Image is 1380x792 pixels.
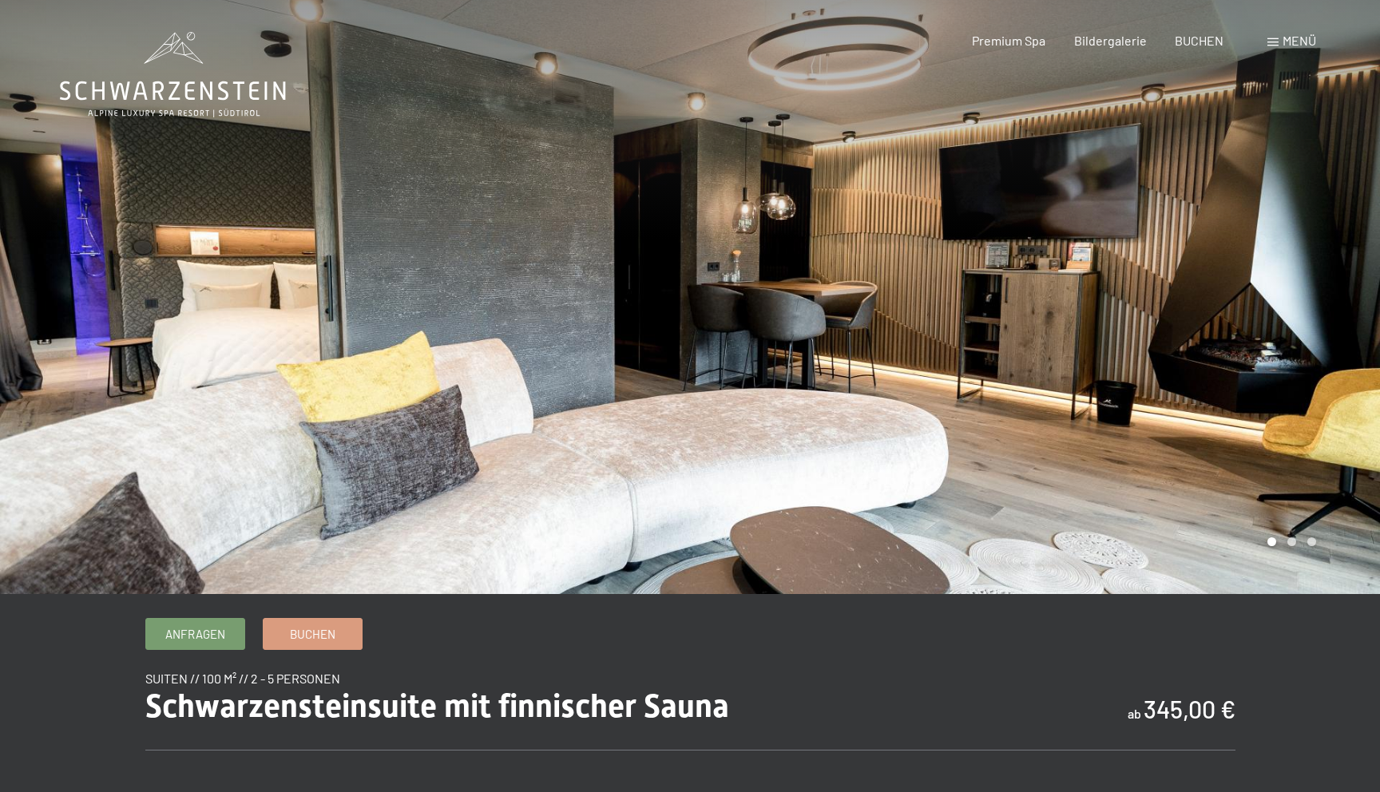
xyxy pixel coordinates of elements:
[1128,706,1141,721] span: ab
[1175,33,1223,48] a: BUCHEN
[264,619,362,649] a: Buchen
[290,626,335,643] span: Buchen
[1283,33,1316,48] span: Menü
[972,33,1045,48] a: Premium Spa
[145,687,729,725] span: Schwarzensteinsuite mit finnischer Sauna
[145,671,340,686] span: Suiten // 100 m² // 2 - 5 Personen
[146,619,244,649] a: Anfragen
[1074,33,1147,48] a: Bildergalerie
[1144,695,1235,723] b: 345,00 €
[165,626,225,643] span: Anfragen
